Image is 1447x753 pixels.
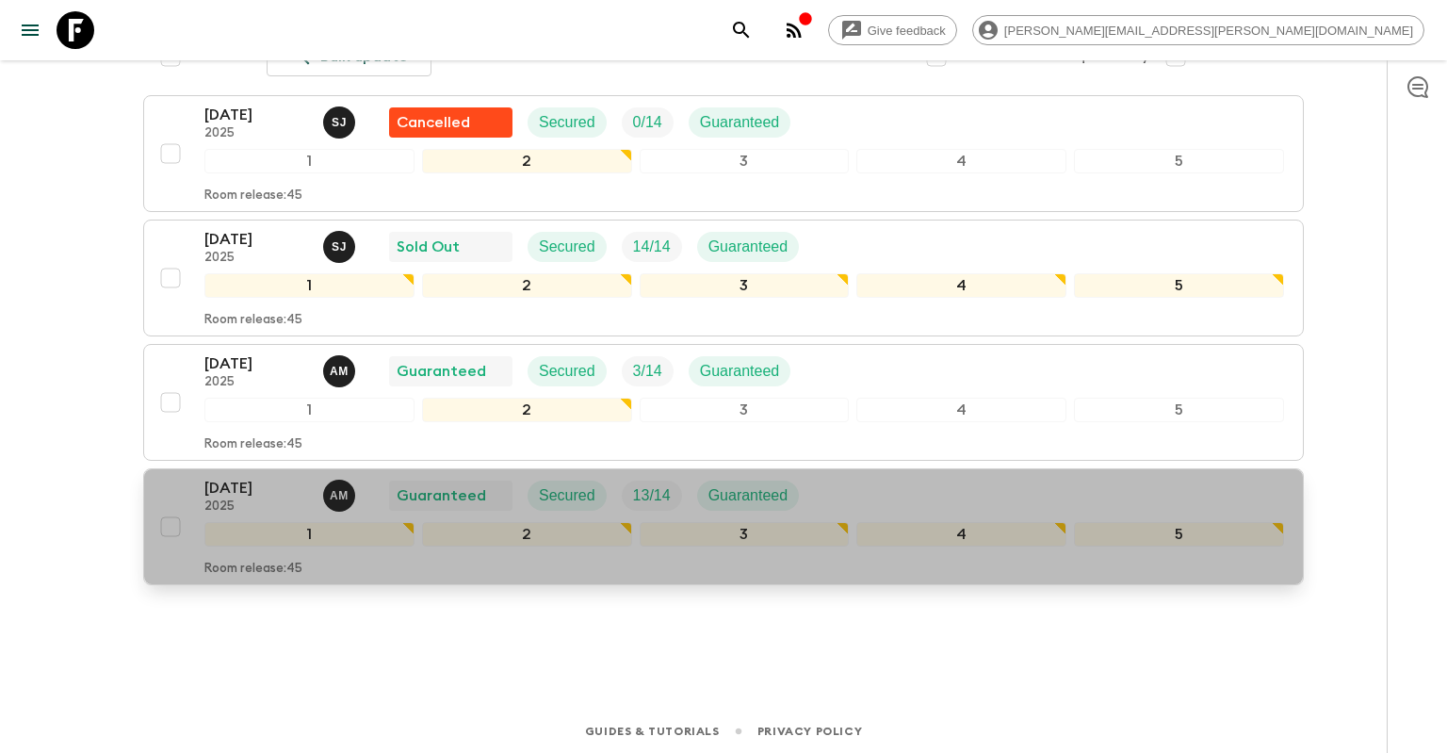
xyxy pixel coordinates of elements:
div: 2 [422,522,632,547]
button: SJ [323,231,359,263]
button: AM [323,355,359,387]
div: 1 [204,522,415,547]
p: Room release: 45 [204,188,302,204]
div: 2 [422,149,632,173]
a: Give feedback [828,15,957,45]
span: Ana Margarida Moura [323,361,359,376]
button: [DATE]2025Ana Margarida MouraGuaranteedSecuredTrip FillGuaranteed12345Room release:45 [143,468,1304,585]
div: Secured [528,356,607,386]
div: 4 [856,398,1066,422]
a: Privacy Policy [757,721,862,742]
p: Cancelled [397,111,470,134]
span: Give feedback [857,24,956,38]
p: Room release: 45 [204,437,302,452]
p: 3 / 14 [633,360,662,383]
p: 13 / 14 [633,484,671,507]
div: 3 [640,398,850,422]
div: 3 [640,273,850,298]
p: Secured [539,111,595,134]
div: 4 [856,522,1066,547]
p: [DATE] [204,477,308,499]
div: 3 [640,522,850,547]
div: 2 [422,398,632,422]
p: Secured [539,484,595,507]
p: [DATE] [204,104,308,126]
div: Secured [528,107,607,138]
div: 3 [640,149,850,173]
p: 2025 [204,375,308,390]
p: Guaranteed [700,111,780,134]
p: A M [330,364,349,379]
p: 0 / 14 [633,111,662,134]
div: 5 [1074,398,1284,422]
button: AM [323,480,359,512]
p: [DATE] [204,352,308,375]
p: 2025 [204,499,308,515]
p: 2025 [204,251,308,266]
div: Secured [528,232,607,262]
p: Guaranteed [708,236,789,258]
p: Guaranteed [700,360,780,383]
p: Guaranteed [397,484,486,507]
p: Secured [539,236,595,258]
div: 2 [422,273,632,298]
a: Guides & Tutorials [585,721,720,742]
button: [DATE]2025Ana Margarida MouraGuaranteedSecuredTrip FillGuaranteed12345Room release:45 [143,344,1304,461]
button: SJ [323,106,359,139]
span: [PERSON_NAME][EMAIL_ADDRESS][PERSON_NAME][DOMAIN_NAME] [994,24,1423,38]
p: A M [330,488,349,503]
button: [DATE]2025Sónia JustoSold OutSecuredTrip FillGuaranteed12345Room release:45 [143,220,1304,336]
p: [DATE] [204,228,308,251]
button: menu [11,11,49,49]
p: Room release: 45 [204,313,302,328]
span: Sónia Justo [323,237,359,252]
span: Sónia Justo [323,112,359,127]
div: 4 [856,149,1066,173]
button: search adventures [723,11,760,49]
div: 1 [204,149,415,173]
p: Guaranteed [397,360,486,383]
div: 1 [204,273,415,298]
p: Secured [539,360,595,383]
div: Trip Fill [622,356,674,386]
div: 4 [856,273,1066,298]
div: [PERSON_NAME][EMAIL_ADDRESS][PERSON_NAME][DOMAIN_NAME] [972,15,1424,45]
p: 14 / 14 [633,236,671,258]
div: 5 [1074,522,1284,547]
div: Trip Fill [622,107,674,138]
p: 2025 [204,126,308,141]
p: S J [332,239,347,254]
div: 1 [204,398,415,422]
p: Sold Out [397,236,460,258]
p: Guaranteed [708,484,789,507]
div: Trip Fill [622,481,682,511]
div: 5 [1074,149,1284,173]
p: Room release: 45 [204,562,302,577]
div: Secured [528,481,607,511]
div: 5 [1074,273,1284,298]
div: Trip Fill [622,232,682,262]
div: Flash Pack cancellation [389,107,512,138]
button: [DATE]2025Sónia JustoFlash Pack cancellationSecuredTrip FillGuaranteed12345Room release:45 [143,95,1304,212]
span: Ana Margarida Moura [323,485,359,500]
p: S J [332,115,347,130]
